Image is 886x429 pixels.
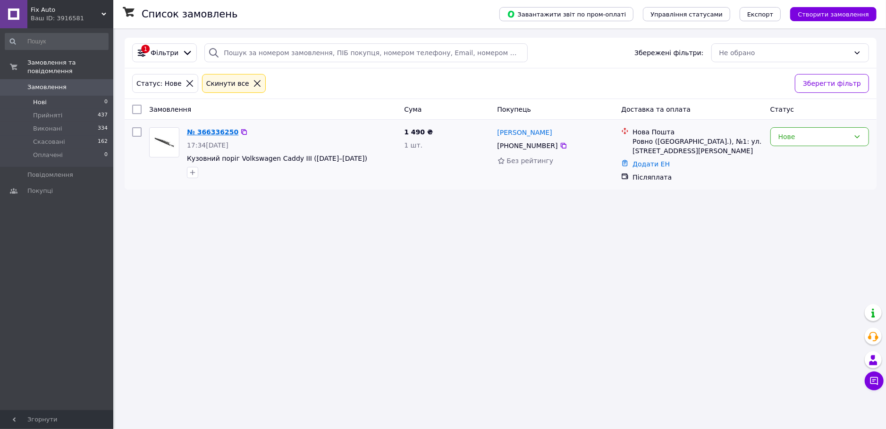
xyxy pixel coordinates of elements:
[740,7,781,21] button: Експорт
[404,128,433,136] span: 1 490 ₴
[778,132,850,142] div: Нове
[621,106,691,113] span: Доставка та оплата
[187,155,367,162] a: Кузовний поріг Volkswagen Caddy III ([DATE]–[DATE])
[498,106,531,113] span: Покупець
[633,173,762,182] div: Післяплата
[803,78,861,89] span: Зберегти фільтр
[747,11,774,18] span: Експорт
[104,98,108,107] span: 0
[781,10,877,17] a: Створити замовлення
[650,11,723,18] span: Управління статусами
[507,10,626,18] span: Завантажити звіт по пром-оплаті
[149,127,179,157] a: Фото товару
[31,14,113,23] div: Ваш ID: 3916581
[98,124,108,133] span: 334
[633,127,762,137] div: Нова Пошта
[719,48,850,58] div: Не обрано
[27,58,113,75] span: Замовлення та повідомлення
[27,171,73,179] span: Повідомлення
[33,124,62,133] span: Виконані
[798,11,869,18] span: Створити замовлення
[404,141,422,149] span: 1 шт.
[204,43,528,62] input: Пошук за номером замовлення, ПІБ покупця, номером телефону, Email, номером накладної
[404,106,422,113] span: Cума
[795,74,869,93] button: Зберегти фільтр
[643,7,730,21] button: Управління статусами
[499,7,633,21] button: Завантажити звіт по пром-оплаті
[31,6,101,14] span: Fix Auto
[633,137,762,156] div: Ровно ([GEOGRAPHIC_DATA].), №1: ул. [STREET_ADDRESS][PERSON_NAME]
[104,151,108,159] span: 0
[33,111,62,120] span: Прийняті
[187,141,228,149] span: 17:34[DATE]
[5,33,109,50] input: Пошук
[135,78,184,89] div: Статус: Нове
[33,138,65,146] span: Скасовані
[498,128,552,137] a: [PERSON_NAME]
[98,138,108,146] span: 162
[770,106,794,113] span: Статус
[187,128,238,136] a: № 366336250
[633,160,670,168] a: Додати ЕН
[634,48,703,58] span: Збережені фільтри:
[790,7,877,21] button: Створити замовлення
[33,98,47,107] span: Нові
[507,157,554,165] span: Без рейтингу
[33,151,63,159] span: Оплачені
[865,371,884,390] button: Чат з покупцем
[142,8,237,20] h1: Список замовлень
[204,78,251,89] div: Cкинути все
[27,83,67,91] span: Замовлення
[98,111,108,120] span: 437
[496,139,560,152] div: [PHONE_NUMBER]
[27,187,53,195] span: Покупці
[151,48,178,58] span: Фільтри
[150,134,179,151] img: Фото товару
[149,106,191,113] span: Замовлення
